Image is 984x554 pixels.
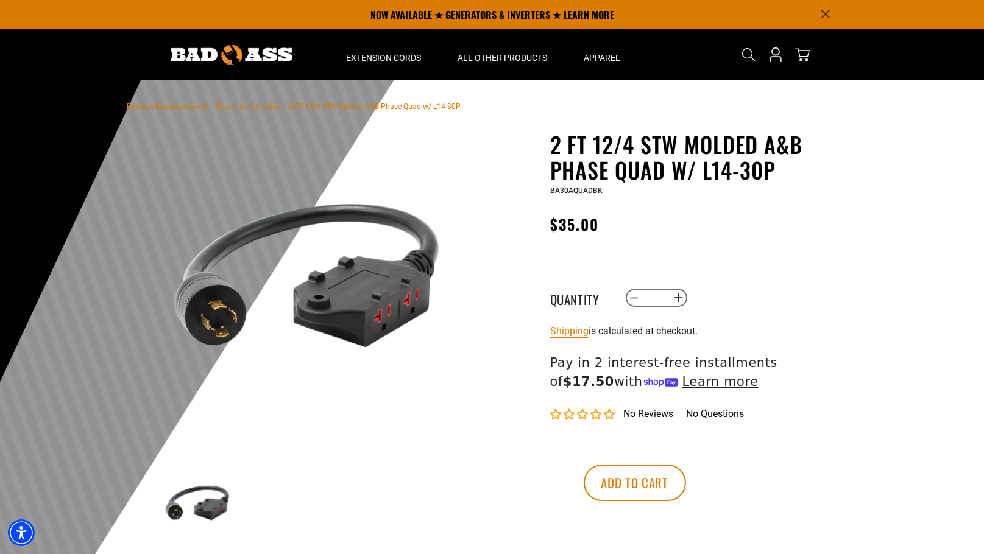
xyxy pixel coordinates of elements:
summary: Apparel [565,29,639,80]
img: Bad Ass Extension Cords [171,45,292,65]
button: Add to cart [584,465,686,501]
span: › [211,102,214,111]
span: Extension Cords [346,52,421,63]
h1: 2 FT 12/4 STW Molded A&B Phase Quad w/ L14-30P [550,131,849,183]
span: All Other Products [458,52,547,63]
span: BA30AQUADBK [550,186,603,195]
nav: breadcrumbs [127,99,461,113]
span: No reviews [623,408,673,419]
span: › [283,102,286,111]
a: Open this option [766,29,785,80]
div: Accessibility Menu [8,519,35,546]
span: No questions [686,407,744,421]
div: is calculated at checkout. [550,323,849,339]
a: Shipping [550,325,589,337]
a: cart [793,47,812,62]
summary: Search [739,45,759,65]
summary: All Other Products [439,29,565,80]
span: 2 FT 12/4 STW Molded A&B Phase Quad w/ L14-30P [288,102,461,111]
a: Return to Collection [216,102,281,111]
span: $35.00 [550,213,599,235]
span: 0.00 stars [550,409,617,421]
label: Quantity [550,290,611,306]
a: Bad Ass Extension Cords [127,102,209,111]
summary: Extension Cords [328,29,439,80]
span: Apparel [584,52,620,63]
